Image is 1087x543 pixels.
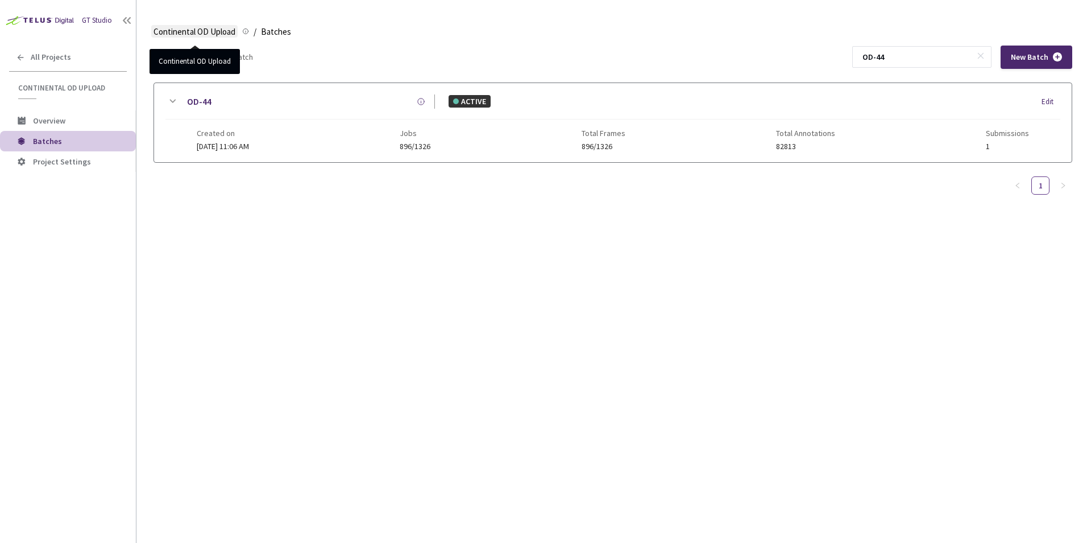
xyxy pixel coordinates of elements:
[449,95,491,108] div: ACTIVE
[18,83,120,93] span: Continental OD Upload
[153,25,235,39] span: Continental OD Upload
[582,142,625,151] span: 896/1326
[776,129,835,138] span: Total Annotations
[1032,177,1049,194] a: 1
[31,52,71,62] span: All Projects
[986,142,1029,151] span: 1
[33,157,91,167] span: Project Settings
[230,51,253,63] div: 1 Batch
[197,129,249,138] span: Created on
[400,142,430,151] span: 896/1326
[1054,176,1072,195] li: Next Page
[33,116,65,126] span: Overview
[261,25,291,39] span: Batches
[1042,96,1060,108] div: Edit
[197,141,249,151] span: [DATE] 11:06 AM
[1011,52,1048,62] span: New Batch
[400,129,430,138] span: Jobs
[856,47,977,67] input: Search
[776,142,835,151] span: 82813
[154,83,1072,162] div: OD-44ACTIVEEditCreated on[DATE] 11:06 AMJobs896/1326Total Frames896/1326Total Annotations82813Sub...
[1054,176,1072,195] button: right
[1060,182,1067,189] span: right
[1031,176,1049,195] li: 1
[1009,176,1027,195] button: left
[33,136,62,146] span: Batches
[1014,182,1021,189] span: left
[254,25,256,39] li: /
[582,129,625,138] span: Total Frames
[187,94,211,109] a: OD-44
[986,129,1029,138] span: Submissions
[153,49,193,65] div: Batches
[1009,176,1027,195] li: Previous Page
[82,15,112,26] div: GT Studio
